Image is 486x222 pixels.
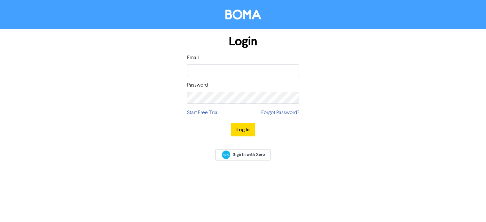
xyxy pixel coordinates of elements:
[222,150,230,159] img: Xero logo
[187,54,199,62] label: Email
[261,109,299,117] a: Forgot Password?
[187,109,219,117] a: Start Free Trial
[231,123,255,136] button: Log In
[187,34,299,49] h1: Login
[225,10,261,19] img: BOMA Logo
[216,149,270,160] a: Sign In with Xero
[233,152,265,157] span: Sign In with Xero
[187,81,208,89] label: Password
[454,191,486,222] iframe: Chat Widget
